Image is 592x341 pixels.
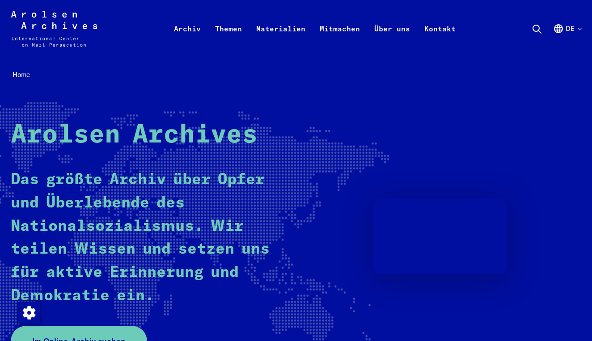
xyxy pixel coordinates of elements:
[18,302,40,324] img: Zustimmung ändern
[208,22,249,57] a: Themen
[167,22,208,57] a: Archiv
[11,168,280,307] p: Das größte Archiv über Opfer und Überlebende des Nationalsozialismus. Wir teilen Wissen und setze...
[11,68,581,82] nav: Breadcrumb
[417,22,463,57] a: Kontakt
[313,22,367,57] a: Mitmachen
[553,23,581,56] button: Deutsch, Sprachauswahl
[249,22,313,57] a: Materialien
[11,122,258,148] strong: Arolsen Archives
[13,70,30,79] span: Home
[167,11,463,47] nav: Primär
[367,22,417,57] a: Über uns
